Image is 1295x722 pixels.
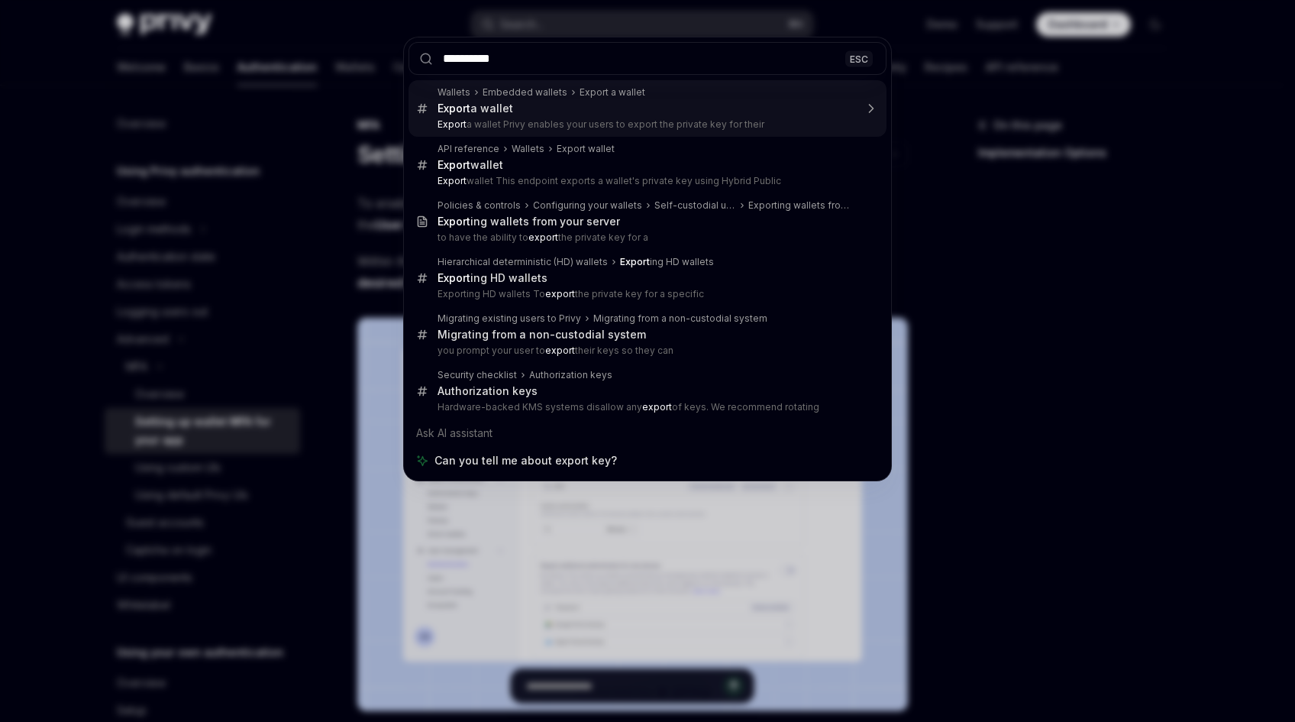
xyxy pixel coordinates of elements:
b: export [528,231,558,243]
div: Ask AI assistant [409,419,886,447]
div: Migrating from a non-custodial system [593,312,767,325]
p: you prompt your user to their keys so they can [438,345,854,357]
b: export [545,288,575,299]
p: a wallet Privy enables your users to export the private key for their [438,118,854,131]
p: to have the ability to the private key for a [438,231,854,244]
div: Policies & controls [438,199,521,212]
b: export [545,345,575,356]
b: Export [438,215,470,228]
p: Exporting HD wallets To the private key for a specific [438,288,854,300]
div: API reference [438,143,499,155]
div: Configuring your wallets [533,199,642,212]
div: Migrating from a non-custodial system [438,328,646,342]
div: Migrating existing users to Privy [438,312,581,325]
div: Self-custodial user wallets [654,199,736,212]
div: Authorization keys [529,369,612,381]
div: Wallets [438,86,470,99]
div: Export wallet [557,143,615,155]
b: Export [438,158,470,171]
b: Export [620,256,650,267]
div: ing HD wallets [620,256,714,268]
div: Embedded wallets [483,86,567,99]
div: Security checklist [438,369,517,381]
span: Can you tell me about export key? [434,453,617,468]
div: Export a wallet [580,86,645,99]
div: wallet [438,158,503,172]
div: Authorization keys [438,384,538,398]
p: Hardware-backed KMS systems disallow any of keys. We recommend rotating [438,401,854,413]
div: ing HD wallets [438,271,547,285]
p: wallet This endpoint exports a wallet's private key using Hybrid Public [438,175,854,187]
div: a wallet [438,102,513,115]
div: Exporting wallets from your server [748,199,854,212]
b: Export [438,175,467,186]
b: export [642,401,672,413]
b: Export [438,102,470,115]
div: Hierarchical deterministic (HD) wallets [438,256,608,268]
div: ing wallets from your server [438,215,620,228]
div: ESC [845,50,873,66]
div: Wallets [512,143,544,155]
b: Export [438,271,470,284]
b: Export [438,118,467,130]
